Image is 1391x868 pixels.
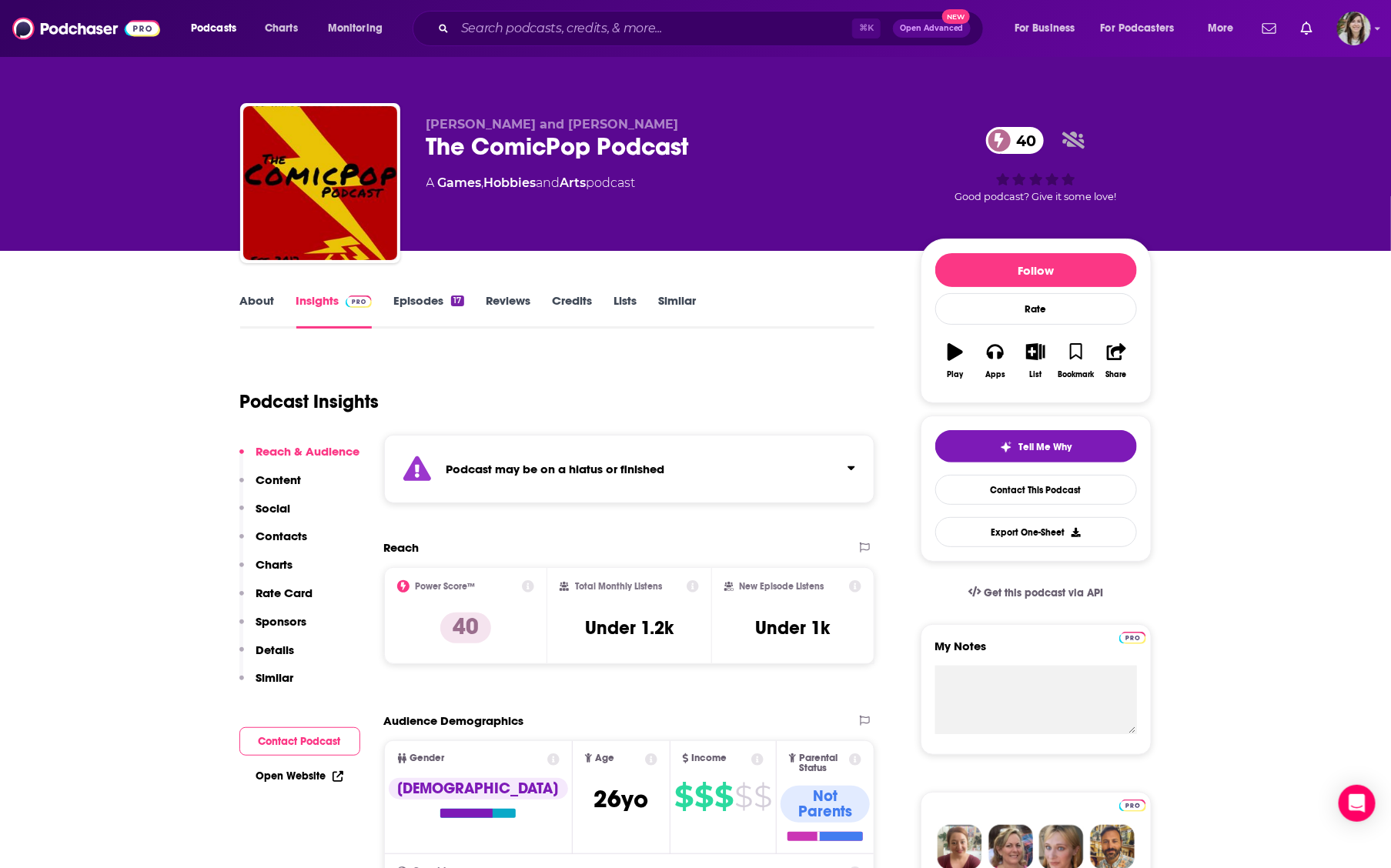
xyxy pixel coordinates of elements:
[384,713,524,728] h2: Audience Demographics
[256,586,313,600] p: Rate Card
[947,370,963,379] div: Play
[740,581,824,592] h2: New Episode Listens
[692,753,727,763] span: Income
[1018,441,1072,453] span: Tell Me Why
[1058,370,1094,379] div: Bookmark
[935,517,1137,547] button: Export One-Sheet
[799,753,847,773] span: Parental Status
[1197,16,1253,41] button: open menu
[239,444,360,472] button: Reach & Audience
[1096,333,1136,389] button: Share
[239,501,291,529] button: Social
[575,581,662,592] h2: Total Monthly Listens
[239,643,295,671] button: Details
[256,501,291,516] p: Social
[900,25,964,32] span: Open Advanced
[239,727,360,756] button: Contact Podcast
[852,18,881,38] span: ⌘ K
[1106,370,1127,379] div: Share
[438,175,482,190] a: Games
[781,786,871,823] div: Not Parents
[384,435,875,503] section: Click to expand status details
[416,581,476,592] h2: Power Score™
[594,784,648,814] span: 26 yo
[317,16,403,41] button: open menu
[256,670,294,685] p: Similar
[537,175,560,190] span: and
[1119,800,1146,812] img: Podchaser Pro
[239,472,302,501] button: Content
[1295,15,1319,42] a: Show notifications dropdown
[393,293,463,329] a: Episodes17
[455,16,852,41] input: Search podcasts, credits, & more...
[446,462,665,476] strong: Podcast may be on a hiatus or finished
[694,784,713,809] span: $
[1091,16,1197,41] button: open menu
[482,175,484,190] span: ,
[935,253,1137,287] button: Follow
[12,14,160,43] img: Podchaser - Follow, Share and Rate Podcasts
[484,175,537,190] a: Hobbies
[984,586,1103,599] span: Get this podcast via API
[256,472,302,487] p: Content
[1000,441,1012,453] img: tell me why sparkle
[560,175,587,190] a: Arts
[256,557,293,572] p: Charts
[1119,797,1146,812] a: Pro website
[256,643,295,657] p: Details
[346,295,373,308] img: Podchaser Pro
[1119,629,1146,644] a: Pro website
[585,616,674,639] h3: Under 1.2k
[1339,785,1376,822] div: Open Intercom Messenger
[239,557,293,586] button: Charts
[256,614,307,629] p: Sponsors
[935,430,1137,462] button: tell me why sparkleTell Me Why
[384,540,420,555] h2: Reach
[734,784,752,809] span: $
[714,784,733,809] span: $
[935,293,1137,325] div: Rate
[921,117,1152,212] div: 40Good podcast? Give it some love!
[256,770,343,783] a: Open Website
[614,293,637,329] a: Lists
[240,390,380,413] h1: Podcast Insights
[935,333,975,389] button: Play
[674,784,693,809] span: $
[328,18,383,39] span: Monitoring
[552,293,592,329] a: Credits
[1337,12,1371,45] span: Logged in as devinandrade
[956,574,1116,612] a: Get this podcast via API
[1337,12,1371,45] img: User Profile
[440,613,491,643] p: 40
[754,784,771,809] span: $
[986,127,1045,154] a: 40
[256,529,308,543] p: Contacts
[1208,18,1234,39] span: More
[1015,333,1055,389] button: List
[1101,18,1175,39] span: For Podcasters
[451,295,463,306] div: 17
[243,106,397,260] img: The ComicPop Podcast
[426,117,679,132] span: [PERSON_NAME] and [PERSON_NAME]
[427,11,998,46] div: Search podcasts, credits, & more...
[389,778,568,800] div: [DEMOGRAPHIC_DATA]
[486,293,530,329] a: Reviews
[426,174,636,192] div: A podcast
[256,444,360,459] p: Reach & Audience
[296,293,373,329] a: InsightsPodchaser Pro
[955,191,1117,202] span: Good podcast? Give it some love!
[985,370,1005,379] div: Apps
[1119,632,1146,644] img: Podchaser Pro
[1004,16,1095,41] button: open menu
[595,753,614,763] span: Age
[239,529,308,557] button: Contacts
[239,670,294,699] button: Similar
[942,9,970,24] span: New
[1001,127,1045,154] span: 40
[935,639,1137,666] label: My Notes
[1030,370,1042,379] div: List
[239,586,313,614] button: Rate Card
[410,753,445,763] span: Gender
[935,475,1137,505] a: Contact This Podcast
